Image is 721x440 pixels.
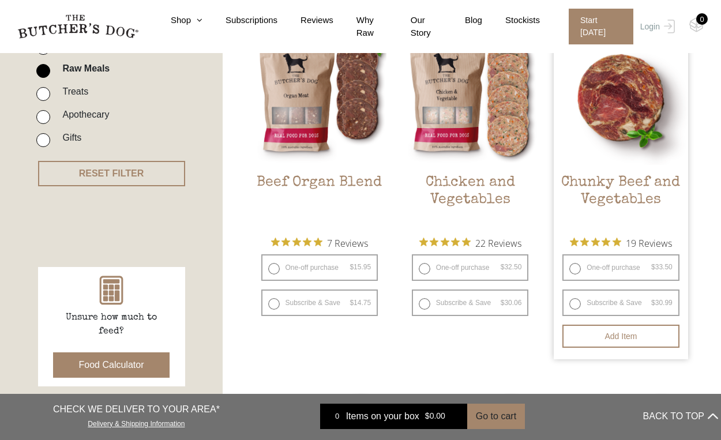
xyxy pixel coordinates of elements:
img: Beef Organ Blend [253,31,387,165]
label: Raw Meals [57,61,110,76]
button: Rated 5 out of 5 stars from 19 reviews. Jump to reviews. [570,234,672,251]
a: Login [637,9,675,44]
button: Food Calculator [53,352,170,378]
button: BACK TO TOP [643,403,718,430]
a: Reviews [277,14,333,27]
p: CHECK WE DELIVER TO YOUR AREA* [53,403,220,416]
a: Blog [442,14,482,27]
div: 0 [329,411,346,422]
a: 0 Items on your box $0.00 [320,404,467,429]
label: Treats [57,84,88,99]
bdi: 30.06 [501,299,522,307]
h2: Beef Organ Blend [253,174,387,228]
h2: Chicken and Vegetables [403,174,538,228]
bdi: 32.50 [501,263,522,271]
label: Subscribe & Save [261,289,378,316]
span: $ [501,299,505,307]
span: $ [425,412,430,421]
label: Apothecary [57,107,109,122]
a: Chunky Beef and Vegetables [554,31,688,228]
bdi: 30.99 [651,299,673,307]
button: Add item [562,325,679,348]
button: Rated 5 out of 5 stars from 7 reviews. Jump to reviews. [271,234,368,251]
label: One-off purchase [412,254,529,281]
a: Start [DATE] [557,9,637,44]
span: 22 Reviews [475,234,521,251]
a: Stockists [482,14,540,27]
bdi: 0.00 [425,412,445,421]
span: $ [350,299,354,307]
a: Shop [148,14,202,27]
span: Items on your box [346,409,419,423]
button: RESET FILTER [38,161,185,186]
span: 7 Reviews [327,234,368,251]
a: Why Raw [333,14,388,40]
p: Unsure how much to feed? [54,311,169,339]
bdi: 14.75 [350,299,371,307]
a: Delivery & Shipping Information [88,417,185,428]
img: Chicken and Vegetables [403,31,538,165]
span: $ [501,263,505,271]
a: Chicken and VegetablesChicken and Vegetables [403,31,538,228]
span: $ [651,263,655,271]
bdi: 15.95 [350,263,371,271]
a: Beef Organ BlendBeef Organ Blend [253,31,387,228]
label: Subscribe & Save [562,289,679,316]
label: Gifts [57,130,81,145]
span: Start [DATE] [569,9,633,44]
a: Our Story [388,14,442,40]
div: 0 [696,13,708,25]
img: TBD_Cart-Empty.png [689,17,704,32]
span: 19 Reviews [626,234,672,251]
label: Subscribe & Save [412,289,529,316]
span: $ [651,299,655,307]
label: One-off purchase [261,254,378,281]
h2: Chunky Beef and Vegetables [554,174,688,228]
button: Go to cart [467,404,525,429]
span: $ [350,263,354,271]
a: Subscriptions [202,14,277,27]
label: One-off purchase [562,254,679,281]
button: Rated 4.9 out of 5 stars from 22 reviews. Jump to reviews. [419,234,521,251]
bdi: 33.50 [651,263,673,271]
